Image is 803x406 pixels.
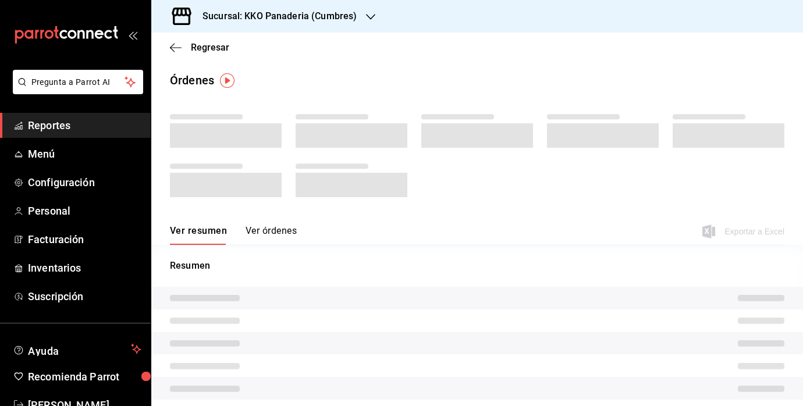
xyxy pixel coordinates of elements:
p: Resumen [170,259,784,273]
a: Pregunta a Parrot AI [8,84,143,97]
button: Ver órdenes [246,225,297,245]
button: Pregunta a Parrot AI [13,70,143,94]
span: Regresar [191,42,229,53]
span: Ayuda [28,342,126,356]
span: Suscripción [28,289,141,304]
img: Tooltip marker [220,73,234,88]
span: Reportes [28,117,141,133]
span: Facturación [28,232,141,247]
span: Inventarios [28,260,141,276]
span: Personal [28,203,141,219]
span: Recomienda Parrot [28,369,141,384]
span: Pregunta a Parrot AI [31,76,125,88]
span: Configuración [28,174,141,190]
span: Menú [28,146,141,162]
div: Órdenes [170,72,214,89]
div: navigation tabs [170,225,297,245]
h3: Sucursal: KKO Panaderia (Cumbres) [193,9,357,23]
button: open_drawer_menu [128,30,137,40]
button: Ver resumen [170,225,227,245]
button: Regresar [170,42,229,53]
